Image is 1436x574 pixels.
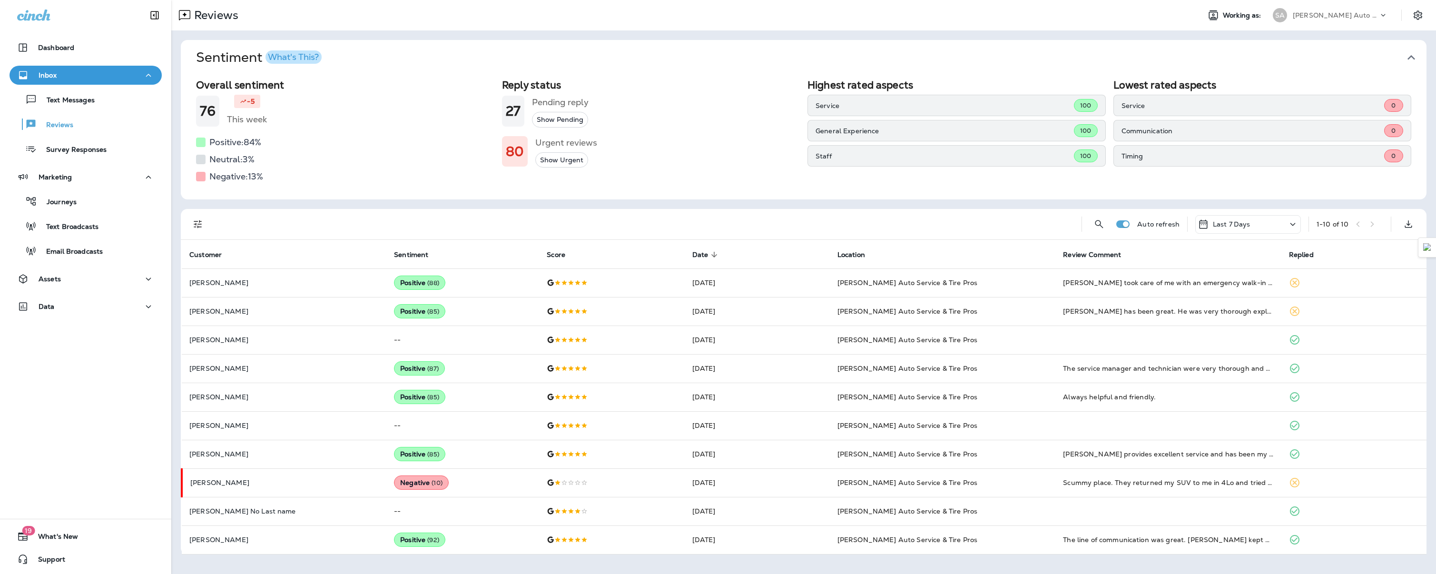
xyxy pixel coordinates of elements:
button: Show Urgent [535,152,588,168]
p: Timing [1121,152,1385,160]
span: Location [837,250,877,259]
button: Text Messages [10,89,162,109]
button: Support [10,550,162,569]
p: Last 7 Days [1213,220,1250,228]
button: What's This? [266,50,322,64]
span: Score [547,250,578,259]
p: [PERSON_NAME] [189,307,379,315]
p: [PERSON_NAME] No Last name [189,507,379,515]
div: Scummy place. They returned my SUV to me in 4Lo and tried to lie saying I needed a new transmissi... [1063,478,1273,487]
p: [PERSON_NAME] [189,365,379,372]
p: Auto refresh [1137,220,1180,228]
span: Customer [189,251,222,259]
h5: Negative: 13 % [209,169,263,184]
span: [PERSON_NAME] Auto Service & Tire Pros [837,307,977,316]
h5: Pending reply [532,95,589,110]
h5: Urgent reviews [535,135,597,150]
span: 19 [22,526,35,535]
td: [DATE] [685,440,830,468]
button: Dashboard [10,38,162,57]
p: General Experience [816,127,1074,135]
h5: This week [227,112,267,127]
span: Date [692,251,708,259]
h1: 27 [506,103,521,119]
button: Show Pending [532,112,588,128]
h2: Highest rated aspects [807,79,1106,91]
td: [DATE] [685,354,830,383]
span: Location [837,251,865,259]
h5: Positive: 84 % [209,135,261,150]
p: [PERSON_NAME] [189,336,379,344]
td: [DATE] [685,297,830,326]
p: Text Broadcasts [37,223,98,232]
div: Positive [394,276,445,290]
div: What's This? [268,53,319,61]
p: Reviews [37,121,73,130]
div: SentimentWhat's This? [181,75,1426,199]
span: Sentiment [394,251,428,259]
button: 19What's New [10,527,162,546]
h2: Overall sentiment [196,79,494,91]
td: [DATE] [685,411,830,440]
p: [PERSON_NAME] [190,479,379,486]
div: Luis has been great. He was very thorough explaining what needs to be done with the car. He was v... [1063,307,1273,316]
span: 0 [1391,152,1396,160]
div: Negative [394,475,449,490]
span: ( 88 ) [427,279,439,287]
td: -- [386,411,539,440]
button: Search Reviews [1090,215,1109,234]
h1: Sentiment [196,49,322,66]
span: 0 [1391,127,1396,135]
button: Reviews [10,114,162,134]
button: Collapse Sidebar [141,6,168,25]
td: -- [386,326,539,354]
td: -- [386,497,539,525]
div: Positive [394,447,445,461]
h5: Neutral: 3 % [209,152,255,167]
div: Luis took care of me with an emergency walk-in tire repair quickly & professionally. I was able t... [1063,278,1273,287]
button: Settings [1409,7,1426,24]
p: Reviews [190,8,238,22]
button: Inbox [10,66,162,85]
button: Journeys [10,191,162,211]
p: Journeys [37,198,77,207]
span: Support [29,555,65,567]
button: Email Broadcasts [10,241,162,261]
p: [PERSON_NAME] Auto Service & Tire Pros [1293,11,1378,19]
img: Detect Auto [1423,243,1432,252]
button: Export as CSV [1399,215,1418,234]
h2: Reply status [502,79,800,91]
span: ( 85 ) [427,393,439,401]
span: What's New [29,533,78,544]
button: Data [10,297,162,316]
span: Review Comment [1063,250,1133,259]
p: Text Messages [37,96,95,105]
div: 1 - 10 of 10 [1317,220,1348,228]
div: The line of communication was great. Rick kept me informed of the results of my motorhome engine ... [1063,535,1273,544]
span: ( 85 ) [427,307,439,316]
p: Staff [816,152,1074,160]
p: Communication [1121,127,1385,135]
td: [DATE] [685,383,830,411]
span: Score [547,251,565,259]
div: The service manager and technician were very thorough and pleasant to work with! [1063,364,1273,373]
span: Replied [1289,251,1314,259]
span: [PERSON_NAME] Auto Service & Tire Pros [837,450,977,458]
td: [DATE] [685,268,830,297]
p: [PERSON_NAME] [189,393,379,401]
span: Replied [1289,250,1326,259]
span: [PERSON_NAME] Auto Service & Tire Pros [837,421,977,430]
p: -5 [247,97,254,106]
p: Email Broadcasts [37,247,103,257]
span: [PERSON_NAME] Auto Service & Tire Pros [837,278,977,287]
span: [PERSON_NAME] Auto Service & Tire Pros [837,393,977,401]
div: SA [1273,8,1287,22]
h1: 80 [506,144,524,159]
h1: 76 [200,103,216,119]
td: [DATE] [685,497,830,525]
span: Date [692,250,721,259]
h2: Lowest rated aspects [1113,79,1412,91]
td: [DATE] [685,468,830,497]
p: Marketing [39,173,72,181]
p: [PERSON_NAME] [189,422,379,429]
